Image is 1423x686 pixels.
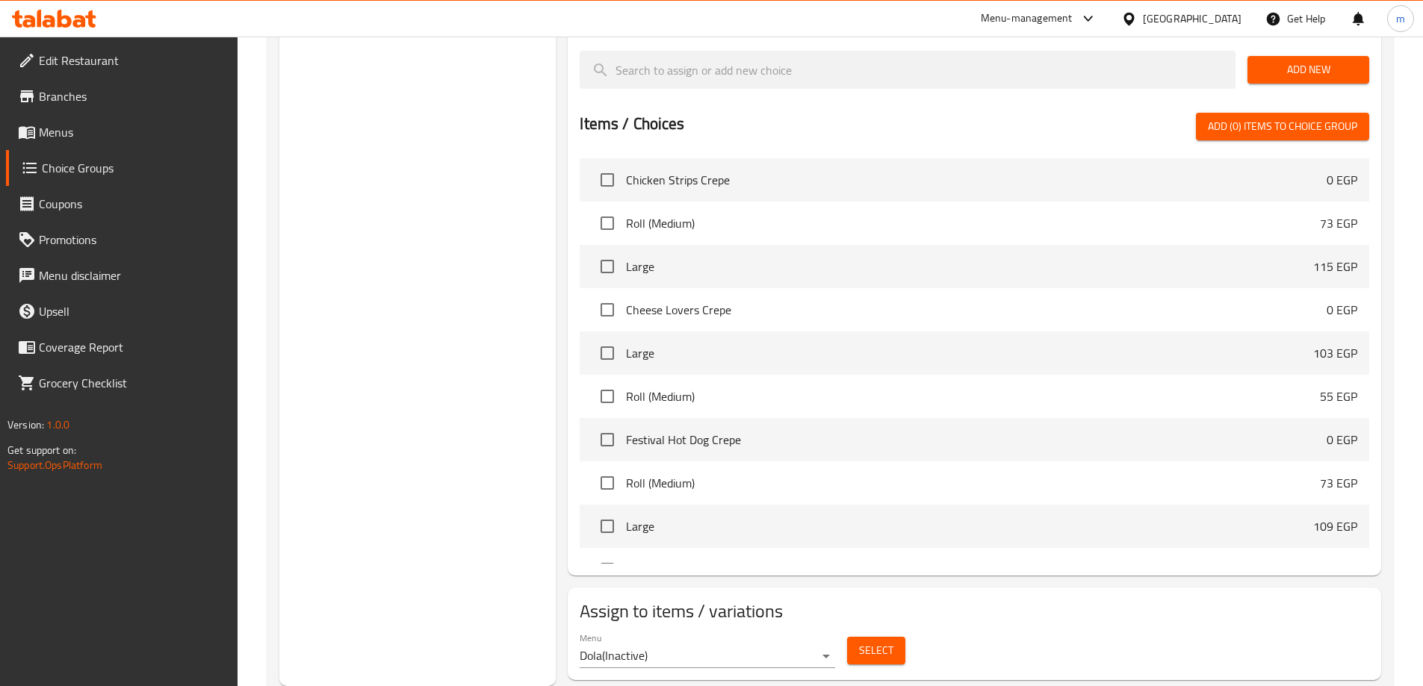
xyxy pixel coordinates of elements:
span: Select choice [592,337,623,369]
span: m [1396,10,1405,27]
label: Menu [580,634,601,643]
p: 0 EGP [1327,431,1357,449]
a: Menu disclaimer [6,258,238,293]
span: Select choice [592,381,623,412]
span: Festival Hot Dog Crepe [626,431,1327,449]
p: 103 EGP [1313,344,1357,362]
a: Promotions [6,222,238,258]
span: Cheese Lovers Crepe [626,301,1327,319]
span: Menus [39,123,226,141]
a: Edit Restaurant [6,43,238,78]
a: Grocery Checklist [6,365,238,401]
p: 0 EGP [1327,171,1357,189]
span: Add New [1259,60,1357,79]
p: 0 EGP [1327,301,1357,319]
span: Select choice [592,424,623,455]
span: Grocery Checklist [39,374,226,392]
span: Coupons [39,195,226,213]
span: Select choice [592,294,623,325]
span: Large [626,517,1313,535]
div: [GEOGRAPHIC_DATA] [1143,10,1241,27]
span: Coverage Report [39,338,226,356]
div: Menu-management [981,10,1073,28]
input: search [580,51,1236,89]
span: Select choice [592,164,623,196]
span: Roll (Medium) [626,387,1320,405]
span: Branches [39,87,226,105]
a: Menus [6,114,238,150]
a: Support.OpsPlatform [7,455,102,475]
span: 1.0.0 [46,415,69,434]
span: Add (0) items to choice group [1208,117,1357,136]
span: Select [859,641,893,660]
span: Meat Lovers Crepe [626,561,1327,579]
span: Get support on: [7,440,76,460]
p: 55 EGP [1320,387,1357,405]
a: Choice Groups [6,150,238,186]
span: Version: [7,415,44,434]
a: Coupons [6,186,238,222]
h2: Items / Choices [580,113,684,135]
button: Add New [1247,56,1369,84]
span: Large [626,258,1313,275]
a: Branches [6,78,238,114]
a: Upsell [6,293,238,329]
span: Select choice [592,251,623,282]
p: 115 EGP [1313,258,1357,275]
a: Coverage Report [6,329,238,365]
span: Large [626,344,1313,362]
span: Upsell [39,302,226,320]
span: Choice Groups [42,159,226,177]
span: Roll (Medium) [626,474,1320,492]
p: 0 EGP [1327,561,1357,579]
span: Edit Restaurant [39,52,226,69]
h2: Assign to items / variations [580,599,1369,623]
span: Select choice [592,554,623,585]
button: Select [847,637,905,664]
span: Roll (Medium) [626,214,1320,232]
div: Dola(Inactive) [580,644,835,668]
span: Promotions [39,231,226,249]
button: Add (0) items to choice group [1196,113,1369,140]
span: Select choice [592,467,623,499]
p: 73 EGP [1320,474,1357,492]
p: 109 EGP [1313,517,1357,535]
span: Chicken Strips Crepe [626,171,1327,189]
p: 73 EGP [1320,214,1357,232]
span: Select choice [592,511,623,542]
span: Menu disclaimer [39,266,226,284]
